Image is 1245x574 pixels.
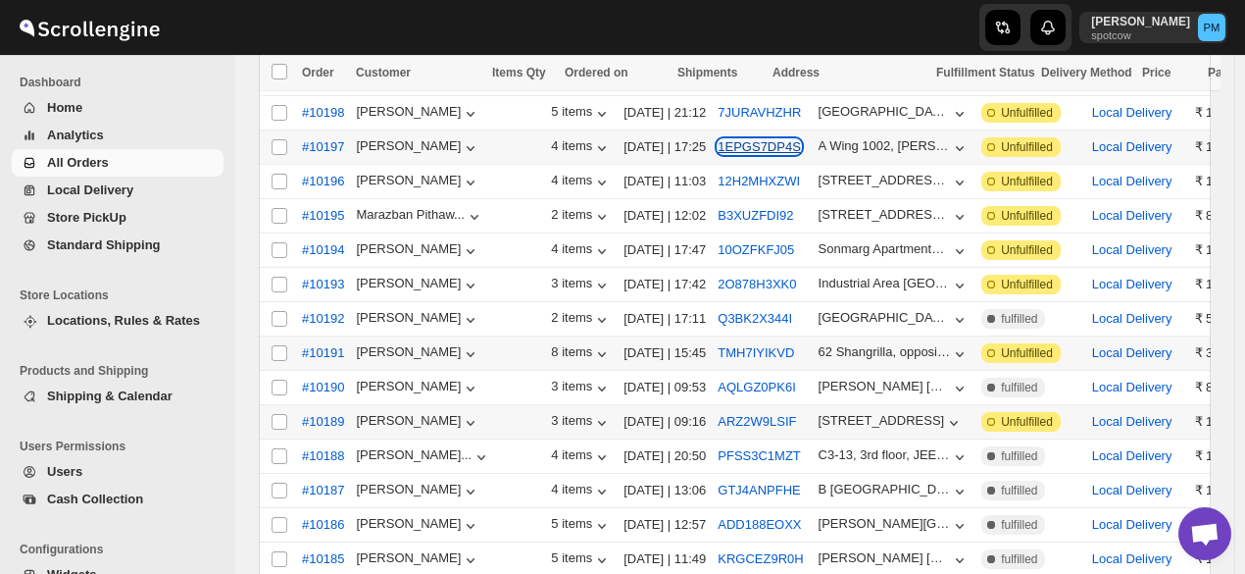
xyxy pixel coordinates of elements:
[623,549,706,569] div: [DATE] | 11:49
[1091,29,1190,41] p: spotcow
[819,138,951,153] div: A Wing 1002, [PERSON_NAME] Reflections Serenity, [GEOGRAPHIC_DATA], [GEOGRAPHIC_DATA]
[718,448,801,463] button: PFSS3C1MZT
[356,138,480,158] div: [PERSON_NAME]
[1092,380,1172,394] button: Local Delivery
[290,406,356,438] button: #10189
[718,242,794,257] button: 10OZFKFJ05
[1001,139,1053,155] span: Unfulfilled
[677,66,737,79] span: Shipments
[551,379,612,398] button: 3 items
[718,277,796,291] button: 2O878H3XK0
[302,515,344,535] span: #10186
[1142,66,1170,79] span: Price
[290,475,356,506] button: #10187
[819,276,951,290] div: Industrial Area [GEOGRAPHIC_DATA]
[356,310,480,330] div: [PERSON_NAME]
[819,516,971,536] button: [PERSON_NAME][GEOGRAPHIC_DATA] [GEOGRAPHIC_DATA]
[623,240,706,260] div: [DATE] | 17:47
[290,338,356,369] button: #10191
[356,550,480,570] div: [PERSON_NAME]
[290,131,356,163] button: #10197
[551,104,612,124] button: 5 items
[290,269,356,300] button: #10193
[47,464,82,479] span: Users
[1198,14,1225,41] span: Prateeksh Mehra
[623,275,706,294] div: [DATE] | 17:42
[819,310,971,330] button: [GEOGRAPHIC_DATA][PERSON_NAME] [GEOGRAPHIC_DATA][PERSON_NAME]
[356,413,480,433] div: [PERSON_NAME]
[492,66,546,79] span: Items Qty
[356,104,480,124] button: [PERSON_NAME]
[551,241,612,261] button: 4 items
[551,310,612,330] button: 2 items
[1092,551,1172,566] button: Local Delivery
[819,344,951,359] div: 62 Shangrilla, opposite Colaba post office, MUMBAI400005
[623,206,706,226] div: [DATE] | 12:02
[551,482,612,501] button: 4 items
[623,172,706,191] div: [DATE] | 11:03
[819,241,951,256] div: Sonmarg Apartments [STREET_ADDRESS]
[47,313,200,328] span: Locations, Rules & Rates
[12,94,224,122] button: Home
[819,516,951,531] div: [PERSON_NAME][GEOGRAPHIC_DATA] [GEOGRAPHIC_DATA]
[718,551,803,566] button: KRGCEZ9R0H
[819,241,971,261] button: Sonmarg Apartments [STREET_ADDRESS]
[1091,14,1190,29] p: [PERSON_NAME]
[551,550,612,570] div: 5 items
[551,413,612,433] div: 3 items
[551,344,612,364] button: 8 items
[290,303,356,335] button: #10192
[356,66,411,79] span: Customer
[302,446,344,466] span: #10188
[718,380,795,394] button: AQLGZ0PK6I
[623,137,706,157] div: [DATE] | 17:25
[16,3,163,52] img: ScrollEngine
[1001,414,1053,430] span: Unfulfilled
[819,173,951,187] div: [STREET_ADDRESS] Apartments
[356,447,491,467] button: [PERSON_NAME]...
[718,139,801,154] button: 1EPGS7DP4S
[819,447,971,467] button: C3-13, 3rd floor, JEEVAN SINDHU APTS CHS
[718,345,794,360] button: TMH7IYIKVD
[718,483,801,497] button: GTJ4ANPFHE
[551,138,612,158] button: 4 items
[819,104,951,119] div: [GEOGRAPHIC_DATA] alwarpet [GEOGRAPHIC_DATA] 18
[623,515,706,535] div: [DATE] | 12:57
[302,549,344,569] span: #10185
[302,378,344,397] span: #10190
[819,482,971,501] button: B [GEOGRAPHIC_DATA][PERSON_NAME]
[1092,414,1172,429] button: Local Delivery
[12,486,224,513] button: Cash Collection
[302,137,344,157] span: #10197
[623,412,706,432] div: [DATE] | 09:16
[819,104,971,124] button: [GEOGRAPHIC_DATA] alwarpet [GEOGRAPHIC_DATA] 18
[551,207,612,227] button: 2 items
[1092,277,1172,291] button: Local Delivery
[623,378,706,397] div: [DATE] | 09:53
[623,481,706,500] div: [DATE] | 13:06
[356,173,480,192] button: [PERSON_NAME]
[819,344,971,364] button: 62 Shangrilla, opposite Colaba post office, MUMBAI400005
[1001,551,1037,567] span: fulfilled
[623,309,706,329] div: [DATE] | 17:11
[302,343,344,363] span: #10191
[356,207,465,222] div: Marazban Pithaw...
[1092,311,1172,326] button: Local Delivery
[551,173,612,192] button: 4 items
[1092,139,1172,154] button: Local Delivery
[356,344,480,364] button: [PERSON_NAME]
[718,174,800,188] button: 12H2MHXZWI
[819,207,951,222] div: [STREET_ADDRESS][PERSON_NAME][PERSON_NAME]
[551,447,612,467] button: 4 items
[302,309,344,329] span: #10192
[356,276,480,295] button: [PERSON_NAME]
[356,482,480,501] div: [PERSON_NAME]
